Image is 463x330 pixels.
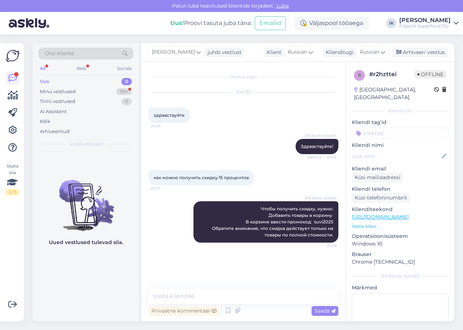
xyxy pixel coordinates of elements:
[305,195,336,201] span: [PERSON_NAME]
[149,74,338,80] div: Vestlus algas
[149,306,219,316] div: Privaatne kommentaar
[154,112,185,118] span: здравствуйте
[352,214,409,220] a: [URL][DOMAIN_NAME]
[352,152,440,160] input: Lisa nimi
[69,141,103,147] span: Uued vestlused
[6,163,19,195] div: Vaata siia
[399,17,451,23] div: [PERSON_NAME]
[352,185,449,193] p: Kliendi telefon
[352,223,449,230] p: Vaata edasi ...
[352,108,449,114] div: Kliendi info
[352,258,449,266] p: Chrome [TECHNICAL_ID]
[152,48,195,56] span: [PERSON_NAME]
[399,17,459,29] a: [PERSON_NAME]Fitpoint Superfood OÜ
[295,17,369,30] div: Väljaspool tööaega
[352,206,449,213] p: Klienditeekond
[264,49,281,56] div: Klient
[309,243,336,248] span: 20:28
[301,144,333,149] span: Здравствуйте!
[40,118,50,125] div: Kõik
[352,232,449,240] p: Operatsioonisüsteem
[399,23,451,29] div: Fitpoint Superfood OÜ
[358,73,361,78] span: r
[352,273,449,280] div: [PERSON_NAME]
[352,141,449,149] p: Kliendi nimi
[369,70,414,79] div: # r2hzttei
[212,206,334,238] span: Чтобы получить скидку, нужно: Добавить товары в корзину В корзине ввести промокод: suvi2025 Обрат...
[40,78,49,85] div: Uus
[154,175,249,180] span: как можно получить скидку 15 процентов
[288,48,307,56] span: Russian
[386,18,396,28] div: IK
[354,86,434,101] div: [GEOGRAPHIC_DATA], [GEOGRAPHIC_DATA]
[414,70,446,78] span: Offline
[6,189,19,195] div: 2 / 3
[38,64,47,73] div: All
[170,20,184,26] b: Uus!
[274,3,291,9] span: Luba
[205,49,242,56] div: juhib vestlust
[352,193,410,203] div: Küsi telefoninumbrit
[33,167,139,232] img: No chats
[360,48,379,56] span: Russian
[149,89,338,95] div: [DATE]
[6,49,20,63] img: Askly Logo
[75,64,88,73] div: Web
[121,98,132,105] div: 0
[116,88,132,95] div: 99+
[323,49,354,56] div: Klienditugi
[121,78,132,85] div: 0
[352,284,449,292] p: Märkmed
[352,240,449,248] p: Windows 10
[255,16,286,30] button: Emailid
[392,48,448,57] div: Arhiveeri vestlus
[40,98,75,105] div: Tiimi vestlused
[352,173,403,182] div: Küsi meiliaadressi
[352,251,449,258] p: Brauser
[116,64,133,73] div: Socials
[314,308,335,314] span: Saada
[307,154,336,160] span: Nähtud ✓ 20:26
[352,165,449,173] p: Kliendi email
[40,108,67,115] div: AI Assistent
[45,50,74,57] span: Otsi kliente
[352,119,449,126] p: Kliendi tag'id
[305,133,336,139] span: [PERSON_NAME]
[352,128,449,139] input: Lisa tag
[151,123,178,129] span: 20:26
[40,88,76,95] div: Minu vestlused
[151,186,178,191] span: 20:27
[40,128,70,135] div: Arhiveeritud
[49,239,123,246] p: Uued vestlused tulevad siia.
[170,19,252,28] div: Proovi tasuta juba täna:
